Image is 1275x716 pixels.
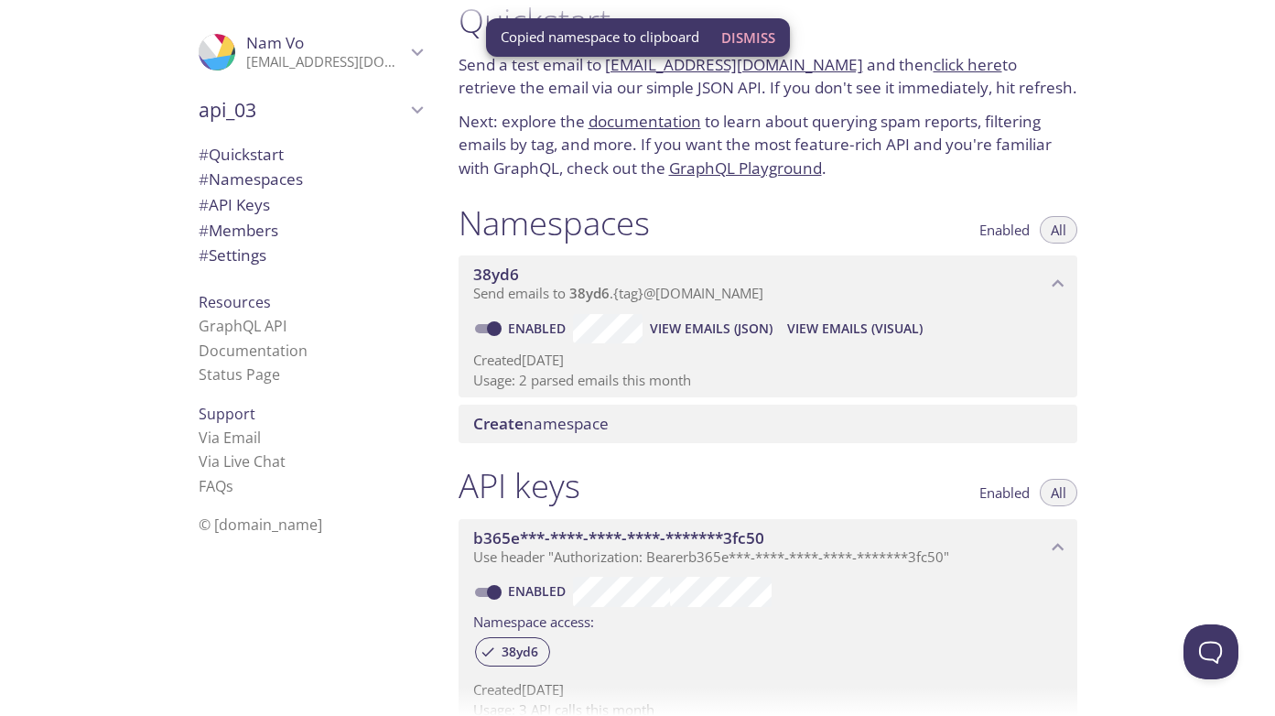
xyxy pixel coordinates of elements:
[968,479,1041,506] button: Enabled
[1040,216,1077,244] button: All
[199,428,261,448] a: Via Email
[199,144,209,165] span: #
[505,582,573,600] a: Enabled
[459,110,1077,180] p: Next: explore the to learn about querying spam reports, filtering emails by tag, and more. If you...
[246,32,304,53] span: Nam Vo
[473,607,594,634] label: Namespace access:
[184,22,437,82] div: Nam Vo
[669,157,822,179] a: GraphQL Playground
[184,86,437,134] div: api_03
[643,314,780,343] button: View Emails (JSON)
[199,244,209,266] span: #
[1183,624,1238,679] iframe: Help Scout Beacon - Open
[605,54,863,75] a: [EMAIL_ADDRESS][DOMAIN_NAME]
[199,220,278,241] span: Members
[934,54,1002,75] a: click here
[199,292,271,312] span: Resources
[184,192,437,218] div: API Keys
[199,515,322,535] span: © [DOMAIN_NAME]
[721,26,775,49] span: Dismiss
[199,476,233,496] a: FAQ
[787,318,923,340] span: View Emails (Visual)
[199,194,270,215] span: API Keys
[650,318,773,340] span: View Emails (JSON)
[569,284,610,302] span: 38yd6
[199,194,209,215] span: #
[459,202,650,244] h1: Namespaces
[226,476,233,496] span: s
[184,142,437,168] div: Quickstart
[473,284,763,302] span: Send emails to . {tag} @[DOMAIN_NAME]
[473,264,519,285] span: 38yd6
[505,320,573,337] a: Enabled
[968,216,1041,244] button: Enabled
[199,244,266,266] span: Settings
[199,364,280,385] a: Status Page
[184,243,437,268] div: Team Settings
[491,644,549,660] span: 38yd6
[473,371,1063,390] p: Usage: 2 parsed emails this month
[589,111,701,132] a: documentation
[475,637,550,667] div: 38yd6
[714,20,783,55] button: Dismiss
[199,168,303,190] span: Namespaces
[459,405,1077,443] div: Create namespace
[1040,479,1077,506] button: All
[199,451,286,472] a: Via Live Chat
[473,680,1063,700] p: Created [DATE]
[184,167,437,192] div: Namespaces
[199,341,308,361] a: Documentation
[199,97,405,123] span: api_03
[501,27,699,47] span: Copied namespace to clipboard
[459,465,580,506] h1: API keys
[199,220,209,241] span: #
[780,314,930,343] button: View Emails (Visual)
[199,144,284,165] span: Quickstart
[199,404,255,424] span: Support
[473,413,524,434] span: Create
[459,53,1077,100] p: Send a test email to and then to retrieve the email via our simple JSON API. If you don't see it ...
[184,218,437,244] div: Members
[199,168,209,190] span: #
[473,351,1063,370] p: Created [DATE]
[246,53,405,71] p: [EMAIL_ADDRESS][DOMAIN_NAME]
[459,255,1077,312] div: 38yd6 namespace
[199,316,286,336] a: GraphQL API
[473,413,609,434] span: namespace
